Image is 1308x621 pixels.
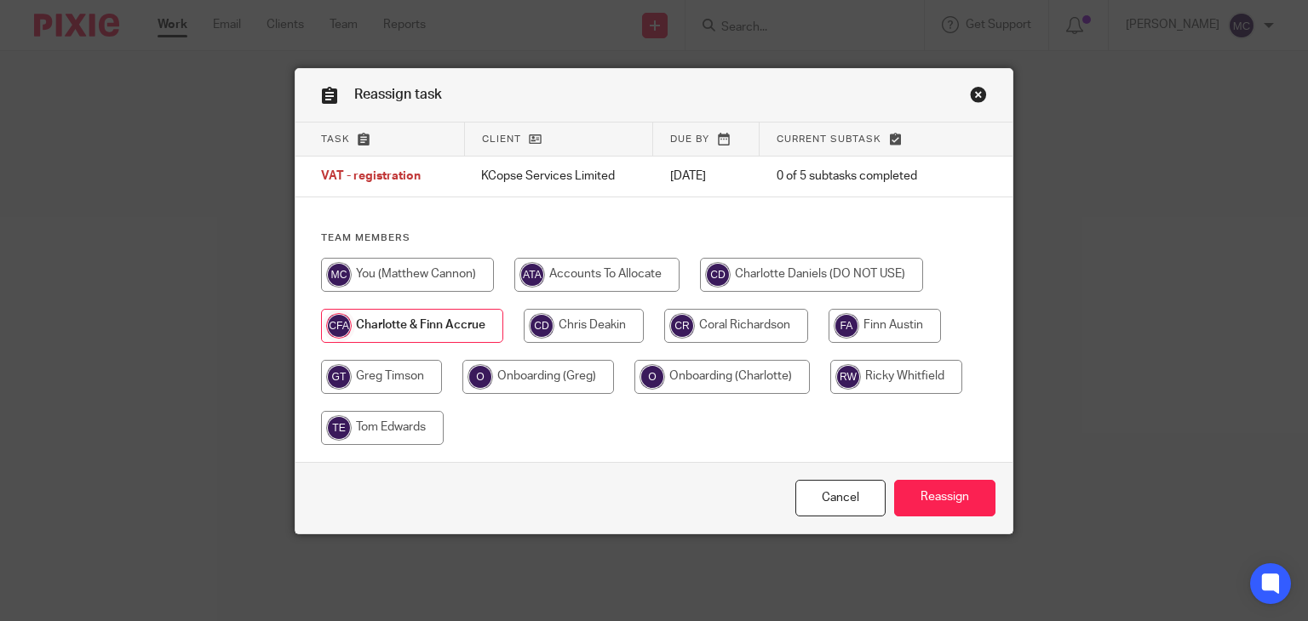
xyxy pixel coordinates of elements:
span: Current subtask [777,134,881,144]
span: Due by [670,134,709,144]
p: KCopse Services Limited [481,168,635,185]
p: [DATE] [670,168,743,185]
td: 0 of 5 subtasks completed [760,157,955,197]
span: VAT - registration [321,171,421,183]
span: Task [321,134,350,144]
a: Close this dialog window [970,86,987,109]
h4: Team members [321,231,988,245]
input: Reassign [894,480,995,516]
span: Reassign task [354,88,442,101]
a: Close this dialog window [795,480,886,516]
span: Client [482,134,521,144]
